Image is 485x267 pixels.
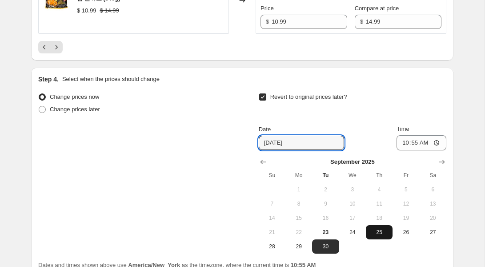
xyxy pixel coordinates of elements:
[369,186,389,193] span: 4
[369,200,389,207] span: 11
[289,229,309,236] span: 22
[423,214,443,222] span: 20
[312,225,339,239] button: Today Tuesday September 23 2025
[423,186,443,193] span: 6
[38,41,63,53] nav: Pagination
[366,211,393,225] button: Thursday September 18 2025
[420,197,446,211] button: Saturday September 13 2025
[62,75,160,84] p: Select when the prices should change
[393,168,419,182] th: Friday
[360,18,363,25] span: $
[259,126,271,133] span: Date
[393,225,419,239] button: Friday September 26 2025
[369,172,389,179] span: Th
[262,214,282,222] span: 14
[285,182,312,197] button: Monday September 1 2025
[393,197,419,211] button: Friday September 12 2025
[259,225,285,239] button: Sunday September 21 2025
[289,172,309,179] span: Mo
[420,211,446,225] button: Saturday September 20 2025
[316,200,335,207] span: 9
[312,197,339,211] button: Tuesday September 9 2025
[339,211,366,225] button: Wednesday September 17 2025
[285,239,312,254] button: Monday September 29 2025
[312,168,339,182] th: Tuesday
[423,172,443,179] span: Sa
[369,214,389,222] span: 18
[436,156,448,168] button: Show next month, October 2025
[285,225,312,239] button: Monday September 22 2025
[420,182,446,197] button: Saturday September 6 2025
[397,125,409,132] span: Time
[339,168,366,182] th: Wednesday
[397,135,446,150] input: 12:00
[262,172,282,179] span: Su
[423,229,443,236] span: 27
[366,197,393,211] button: Thursday September 11 2025
[270,93,347,100] span: Revert to original prices later?
[316,243,335,250] span: 30
[366,225,393,239] button: Thursday September 25 2025
[366,168,393,182] th: Thursday
[343,186,362,193] span: 3
[262,243,282,250] span: 28
[50,106,100,113] span: Change prices later
[369,229,389,236] span: 25
[396,172,416,179] span: Fr
[259,211,285,225] button: Sunday September 14 2025
[289,214,309,222] span: 15
[396,200,416,207] span: 12
[285,197,312,211] button: Monday September 8 2025
[266,18,269,25] span: $
[316,186,335,193] span: 2
[312,182,339,197] button: Tuesday September 2 2025
[423,200,443,207] span: 13
[289,243,309,250] span: 29
[343,200,362,207] span: 10
[396,214,416,222] span: 19
[339,197,366,211] button: Wednesday September 10 2025
[396,229,416,236] span: 26
[343,172,362,179] span: We
[38,75,59,84] h2: Step 4.
[289,200,309,207] span: 8
[393,182,419,197] button: Friday September 5 2025
[285,211,312,225] button: Monday September 15 2025
[259,239,285,254] button: Sunday September 28 2025
[316,172,335,179] span: Tu
[312,211,339,225] button: Tuesday September 16 2025
[339,182,366,197] button: Wednesday September 3 2025
[50,41,63,53] button: Next
[343,214,362,222] span: 17
[312,239,339,254] button: Tuesday September 30 2025
[285,168,312,182] th: Monday
[100,6,119,15] strike: $ 14.99
[50,93,99,100] span: Change prices now
[289,186,309,193] span: 1
[259,136,344,150] input: 9/23/2025
[77,6,96,15] div: $ 10.99
[396,186,416,193] span: 5
[393,211,419,225] button: Friday September 19 2025
[261,5,274,12] span: Price
[366,182,393,197] button: Thursday September 4 2025
[257,156,269,168] button: Show previous month, August 2025
[316,214,335,222] span: 16
[259,168,285,182] th: Sunday
[262,200,282,207] span: 7
[355,5,399,12] span: Compare at price
[420,168,446,182] th: Saturday
[339,225,366,239] button: Wednesday September 24 2025
[420,225,446,239] button: Saturday September 27 2025
[316,229,335,236] span: 23
[262,229,282,236] span: 21
[343,229,362,236] span: 24
[38,41,51,53] button: Previous
[259,197,285,211] button: Sunday September 7 2025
